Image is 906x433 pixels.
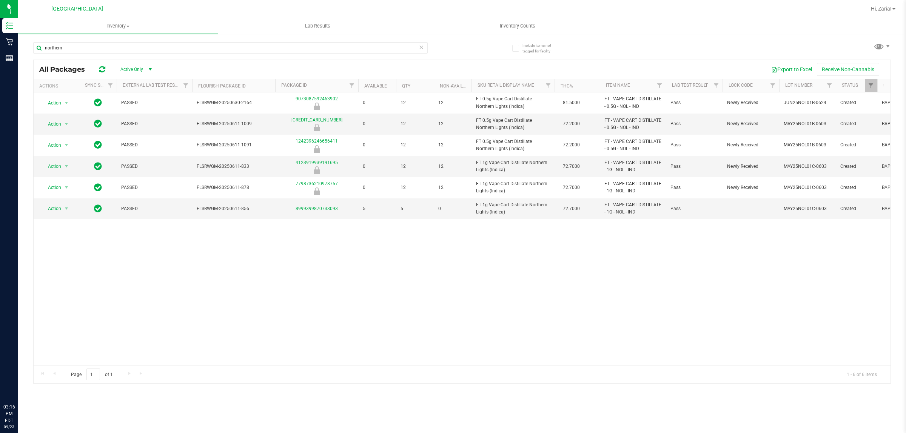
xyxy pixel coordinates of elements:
a: Inventory Counts [418,18,617,34]
inline-svg: Retail [6,38,13,46]
a: 1242396246656411 [296,138,338,144]
span: select [62,203,71,214]
span: MAY25NOL01C-0603 [784,163,831,170]
span: Pass [670,163,718,170]
a: Lab Results [218,18,418,34]
span: All Packages [39,65,92,74]
span: 0 [363,141,391,149]
a: Inventory [18,18,218,34]
a: THC% [561,83,573,89]
span: FT 0.5g Vape Cart Distillate Northern Lights (Indica) [476,95,550,110]
span: 0 [363,120,391,127]
span: MAY25NOL01B-0603 [784,120,831,127]
span: Page of 1 [65,369,119,380]
inline-svg: Inventory [6,22,13,29]
span: FT 1g Vape Cart Distillate Northern Lights (Indica) [476,201,550,216]
span: 72.2000 [559,118,584,129]
a: Lab Test Result [672,83,708,88]
a: 7798736210978757 [296,181,338,186]
span: select [62,182,71,193]
span: FLSRWGM-20250611-856 [197,205,271,212]
span: Newly Received [727,120,775,127]
span: FT 0.5g Vape Cart Distillate Northern Lights (Indica) [476,138,550,152]
span: PASSED [121,184,188,191]
a: External Lab Test Result [123,83,182,88]
span: 0 [363,163,391,170]
span: 12 [401,99,429,106]
span: FT - VAPE CART DISTILLATE - 1G - NOL - IND [604,180,661,195]
div: Newly Received [274,103,359,110]
a: Filter [865,79,877,92]
span: Action [41,98,62,108]
span: Action [41,119,62,129]
span: Pass [670,99,718,106]
span: 0 [438,205,467,212]
span: JUN25NOL01B-0624 [784,99,831,106]
span: 1 - 6 of 6 items [841,369,883,380]
span: FLSRWGM-20250611-1091 [197,141,271,149]
span: Created [840,120,873,127]
span: In Sync [94,161,102,172]
span: Created [840,163,873,170]
span: Lab Results [295,23,341,29]
a: Qty [402,83,410,89]
span: 72.7000 [559,161,584,172]
span: In Sync [94,203,102,214]
a: Filter [104,79,117,92]
span: select [62,161,71,172]
a: Filter [823,79,836,92]
span: Created [840,205,873,212]
span: FT 0.5g Vape Cart Distillate Northern Lights (Indica) [476,117,550,131]
div: Newly Received [274,124,359,131]
span: 5 [401,205,429,212]
span: select [62,140,71,150]
span: 12 [401,163,429,170]
span: FLSRWGM-20250611-1009 [197,120,271,127]
span: Pass [670,141,718,149]
span: FT - VAPE CART DISTILLATE - 0.5G - NOL - IND [604,138,661,152]
a: Item Name [606,83,630,88]
span: FLSRWGM-20250611-878 [197,184,271,191]
a: 8999399870733093 [296,206,338,211]
span: 12 [438,141,467,149]
span: PASSED [121,99,188,106]
span: Clear [419,42,424,52]
span: 12 [401,120,429,127]
span: Newly Received [727,184,775,191]
span: Newly Received [727,99,775,106]
span: 12 [438,99,467,106]
span: 12 [438,120,467,127]
span: Hi, Zaria! [871,6,892,12]
span: 72.2000 [559,140,584,150]
span: PASSED [121,163,188,170]
button: Receive Non-Cannabis [817,63,879,76]
span: 12 [438,163,467,170]
a: Non-Available [440,83,473,89]
a: Package ID [281,83,307,88]
a: Lock Code [729,83,753,88]
span: MAY25NOL01B-0603 [784,141,831,149]
a: Filter [767,79,779,92]
a: Sku Retail Display Name [478,83,534,88]
span: 72.7000 [559,182,584,193]
p: 09/23 [3,424,15,430]
span: FT 1g Vape Cart Distillate Northern Lights (Indica) [476,159,550,174]
span: Inventory [18,23,218,29]
span: In Sync [94,140,102,150]
span: Include items not tagged for facility [522,43,560,54]
span: 81.5000 [559,97,584,108]
input: 1 [86,369,100,380]
a: Filter [542,79,555,92]
span: FT - VAPE CART DISTILLATE - 1G - NOL - IND [604,201,661,216]
a: Filter [653,79,666,92]
span: Pass [670,184,718,191]
span: PASSED [121,205,188,212]
span: Action [41,161,62,172]
a: Sync Status [85,83,114,88]
span: Action [41,182,62,193]
div: Newly Received [274,145,359,153]
a: Filter [180,79,192,92]
a: Status [842,83,858,88]
span: [GEOGRAPHIC_DATA] [51,6,103,12]
span: In Sync [94,182,102,193]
